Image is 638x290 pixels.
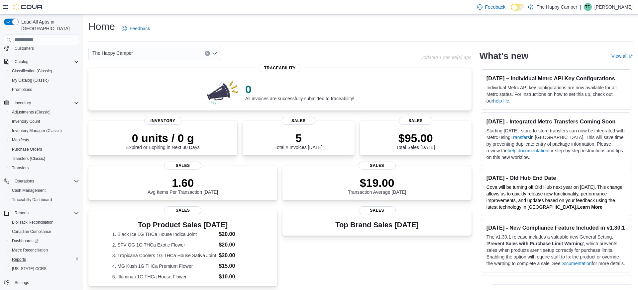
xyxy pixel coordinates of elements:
[15,59,28,64] span: Catalog
[12,248,48,253] span: Metrc Reconciliation
[475,0,508,14] a: Feedback
[15,100,31,106] span: Inventory
[7,246,82,255] button: Metrc Reconciliation
[7,126,82,135] button: Inventory Manager (Classic)
[205,79,240,105] img: 0
[7,117,82,126] button: Inventory Count
[9,265,49,273] a: [US_STATE] CCRS
[274,131,322,145] p: 5
[359,162,396,170] span: Sales
[348,176,406,195] div: Transaction Average [DATE]
[580,3,581,11] p: |
[479,51,528,61] h2: What's new
[9,246,79,254] span: Metrc Reconciliation
[245,83,354,96] p: 0
[88,20,115,33] h1: Home
[7,186,82,195] button: Cash Management
[12,78,49,83] span: My Catalog (Classic)
[396,131,435,150] div: Total Sales [DATE]
[9,196,54,204] a: Traceabilty Dashboard
[15,210,29,216] span: Reports
[12,87,32,92] span: Promotions
[12,58,79,66] span: Catalog
[245,83,354,101] div: All invoices are successfully submitted to traceability!
[12,229,51,234] span: Canadian Compliance
[9,67,55,75] a: Classification (Classic)
[420,55,472,60] p: Updated 1 minute(s) ago
[12,58,31,66] button: Catalog
[399,117,432,125] span: Sales
[9,218,56,226] a: BioTrack Reconciliation
[12,278,79,286] span: Settings
[7,66,82,76] button: Classification (Classic)
[359,206,396,214] span: Sales
[9,108,53,116] a: Adjustments (Classic)
[9,67,79,75] span: Classification (Classic)
[1,98,82,108] button: Inventory
[274,131,322,150] div: Total # Invoices [DATE]
[126,131,200,145] p: 0 units / 0 g
[219,252,253,259] dd: $20.00
[9,127,79,135] span: Inventory Manager (Classic)
[7,108,82,117] button: Adjustments (Classic)
[7,264,82,273] button: [US_STATE] CCRS
[508,148,548,153] a: help documentation
[9,228,54,236] a: Canadian Compliance
[12,209,79,217] span: Reports
[15,179,34,184] span: Operations
[493,98,509,104] a: help file
[9,237,79,245] span: Dashboards
[486,224,626,231] h3: [DATE] - New Compliance Feature Included in v1.30.1
[594,3,633,11] p: [PERSON_NAME]
[7,154,82,163] button: Transfers (Classic)
[7,195,82,204] button: Traceabilty Dashboard
[112,252,216,259] dt: 3. Tropicana Coolers 1G THCa House Sativa Joint
[9,218,79,226] span: BioTrack Reconciliation
[164,206,201,214] span: Sales
[611,53,633,59] a: View allExternal link
[219,230,253,238] dd: $20.00
[130,25,150,32] span: Feedback
[560,261,591,266] a: Documentation
[1,177,82,186] button: Operations
[12,119,40,124] span: Inventory Count
[12,68,52,74] span: Classification (Classic)
[7,85,82,94] button: Promotions
[9,164,79,172] span: Transfers
[205,51,210,56] button: Clear input
[12,177,79,185] span: Operations
[12,238,39,244] span: Dashboards
[348,176,406,189] p: $19.00
[9,186,79,194] span: Cash Management
[486,84,626,104] p: Individual Metrc API key configurations are now available for all Metrc states. For instructions ...
[9,76,79,84] span: My Catalog (Classic)
[12,109,51,115] span: Adjustments (Classic)
[212,51,217,56] button: Open list of options
[219,273,253,281] dd: $10.00
[15,280,29,285] span: Settings
[259,64,301,72] span: Traceability
[92,49,133,57] span: The Happy Camper
[1,208,82,218] button: Reports
[9,155,79,163] span: Transfers (Classic)
[9,237,41,245] a: Dashboards
[9,76,52,84] a: My Catalog (Classic)
[9,228,79,236] span: Canadian Compliance
[9,86,35,94] a: Promotions
[12,177,37,185] button: Operations
[7,255,82,264] button: Reports
[13,4,43,10] img: Cova
[7,236,82,246] a: Dashboards
[9,155,48,163] a: Transfers (Classic)
[9,196,79,204] span: Traceabilty Dashboard
[584,3,592,11] div: Tori Danku
[9,117,79,125] span: Inventory Count
[12,220,53,225] span: BioTrack Reconciliation
[486,184,622,210] span: Cova will be turning off Old Hub next year on [DATE]. This change allows us to quickly release ne...
[9,255,79,263] span: Reports
[9,117,43,125] a: Inventory Count
[144,117,181,125] span: Inventory
[486,118,626,125] h3: [DATE] - Integrated Metrc Transfers Coming Soon
[112,263,216,269] dt: 4. MG Kush 1G THCa Premium Flower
